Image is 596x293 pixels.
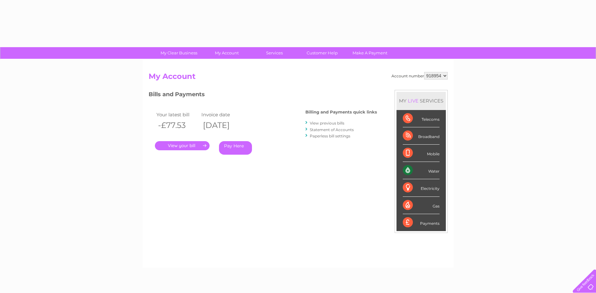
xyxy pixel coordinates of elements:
[391,72,448,80] div: Account number
[200,110,245,119] td: Invoice date
[149,90,377,101] h3: Bills and Payments
[396,92,446,110] div: MY SERVICES
[200,119,245,132] th: [DATE]
[219,141,252,155] a: Pay Here
[305,110,377,114] h4: Billing and Payments quick links
[403,127,440,145] div: Broadband
[310,121,344,125] a: View previous bills
[201,47,253,59] a: My Account
[155,119,200,132] th: -£77.53
[155,141,210,150] a: .
[403,110,440,127] div: Telecoms
[344,47,396,59] a: Make A Payment
[403,162,440,179] div: Water
[155,110,200,119] td: Your latest bill
[310,134,350,138] a: Paperless bill settings
[403,214,440,231] div: Payments
[310,127,354,132] a: Statement of Accounts
[403,197,440,214] div: Gas
[153,47,205,59] a: My Clear Business
[403,145,440,162] div: Mobile
[149,72,448,84] h2: My Account
[249,47,300,59] a: Services
[407,98,420,104] div: LIVE
[296,47,348,59] a: Customer Help
[403,179,440,196] div: Electricity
